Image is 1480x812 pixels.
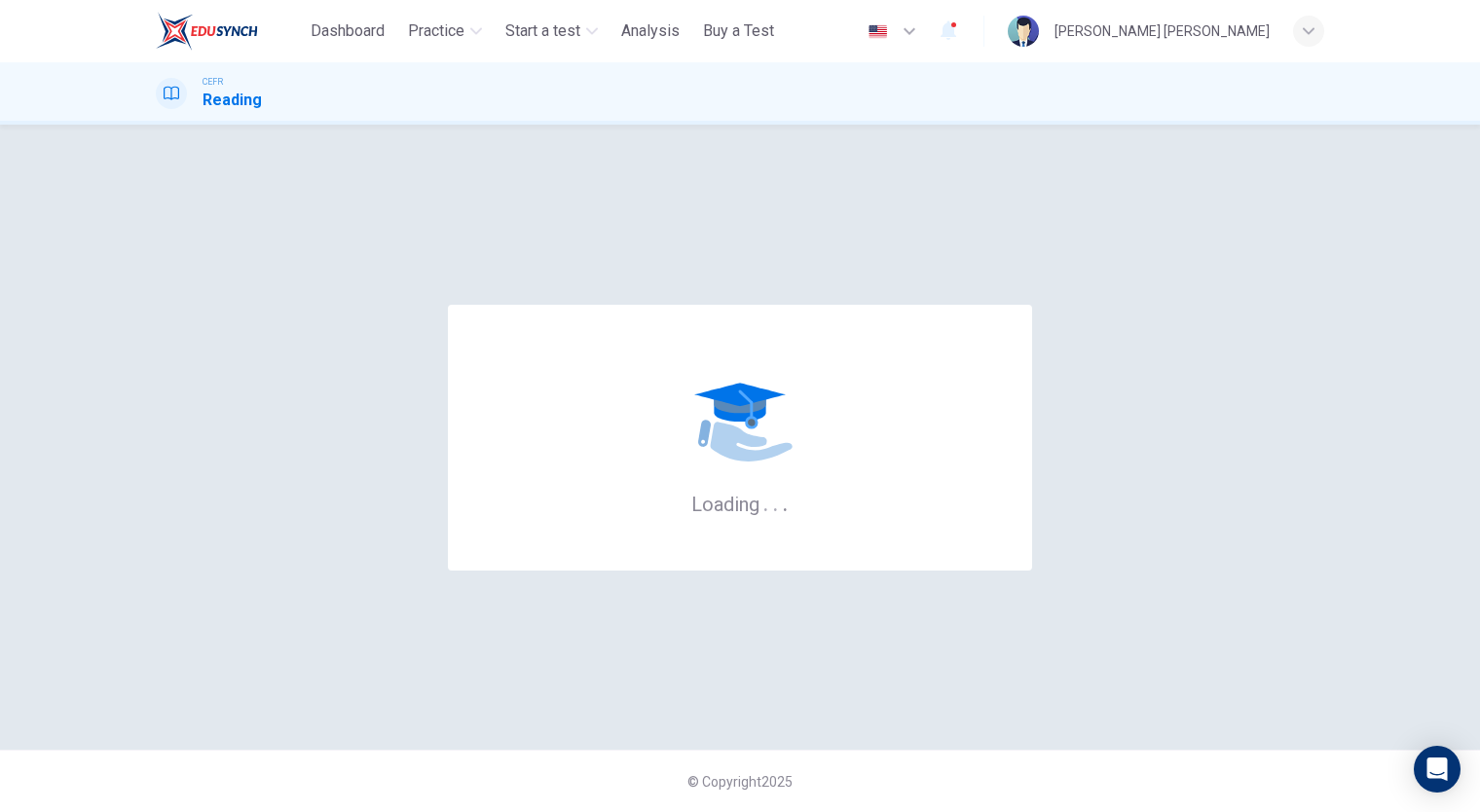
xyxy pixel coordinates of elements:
[156,12,303,51] a: ELTC logo
[762,486,769,518] h6: .
[687,774,793,790] span: © Copyright 2025
[866,24,890,39] img: en
[703,19,774,43] span: Buy a Test
[1414,746,1461,793] div: Open Intercom Messenger
[1054,19,1270,43] div: [PERSON_NAME] [PERSON_NAME]
[782,486,789,518] h6: .
[505,19,580,43] span: Start a test
[400,14,490,49] button: Practice
[691,491,789,516] h6: Loading
[695,14,782,49] button: Buy a Test
[498,14,606,49] button: Start a test
[613,14,687,49] button: Analysis
[772,486,779,518] h6: .
[303,14,392,49] button: Dashboard
[408,19,464,43] span: Practice
[203,89,262,112] h1: Reading
[203,75,223,89] span: CEFR
[621,19,680,43] span: Analysis
[311,19,385,43] span: Dashboard
[1008,16,1039,47] img: Profile picture
[156,12,258,51] img: ELTC logo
